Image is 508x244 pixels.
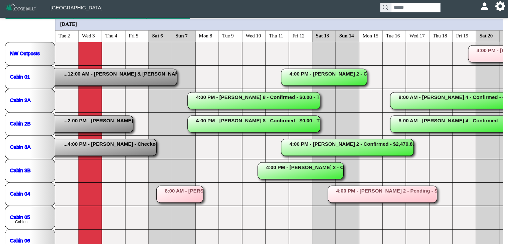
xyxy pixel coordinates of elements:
[10,191,30,196] a: Cabin 04
[316,33,329,38] text: Sat 13
[59,33,70,38] text: Tue 2
[60,21,77,26] text: [DATE]
[363,33,378,38] text: Mon 15
[82,33,95,38] text: Wed 3
[10,144,31,149] a: Cabin 3A
[129,33,139,38] text: Fri 5
[293,33,305,38] text: Fri 12
[433,33,447,38] text: Thu 18
[10,120,31,126] a: Cabin 2B
[480,33,493,38] text: Sat 20
[176,33,188,38] text: Sun 7
[269,33,283,38] text: Thu 11
[152,33,163,38] text: Sat 6
[10,167,31,173] a: Cabin 3B
[10,97,31,103] a: Cabin 2A
[10,237,30,243] a: Cabin 06
[383,5,388,10] svg: search
[409,33,425,38] text: Wed 17
[5,3,37,14] img: Z
[498,4,503,9] svg: gear fill
[339,33,354,38] text: Sun 14
[482,4,487,9] svg: person fill
[106,33,118,38] text: Thu 4
[386,33,400,38] text: Tue 16
[246,33,261,38] text: Wed 10
[10,74,30,79] a: Cabin 01
[199,33,212,38] text: Mon 8
[456,33,468,38] text: Fri 19
[10,50,40,56] a: NW Outposts
[222,33,234,38] text: Tue 9
[10,214,30,220] a: Cabin 05
[15,220,27,224] text: Cabins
